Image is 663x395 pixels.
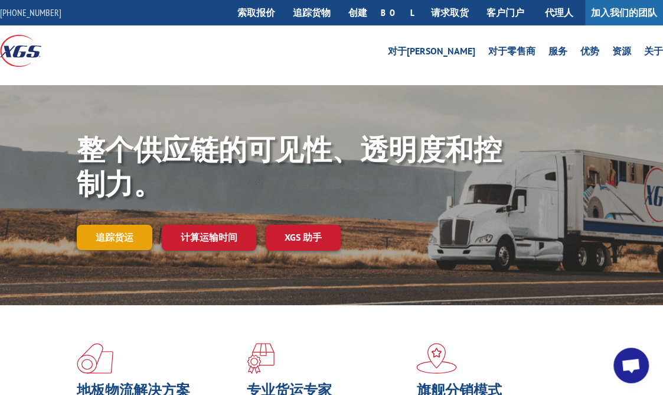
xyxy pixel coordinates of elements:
a: 对于[PERSON_NAME] [388,47,475,60]
a: 对于零售商 [488,47,535,60]
font: 服务 [548,45,567,57]
font: 客户门户 [486,7,524,18]
font: 请求取货 [431,7,469,18]
font: 加入我们的团队 [591,7,657,18]
a: 计算运输时间 [162,225,256,250]
font: 整个供应链的可见性、透明度和控制力。 [77,131,502,202]
font: XGS 助手 [285,231,322,243]
a: 资源 [612,47,631,60]
font: 对于[PERSON_NAME] [388,45,475,57]
a: 追踪货运 [77,225,152,250]
font: 计算运输时间 [181,231,237,243]
font: 创建 BOL [348,7,413,18]
img: xgs-icon-旗舰分销模式-红色 [416,343,457,374]
a: Open chat [613,348,649,383]
a: 服务 [548,47,567,60]
a: 优势 [580,47,599,60]
font: 关于 [644,45,663,57]
font: 追踪货运 [96,231,133,243]
font: 资源 [612,45,631,57]
img: xgs 图标聚焦于地板红色 [247,343,275,374]
a: XGS 助手 [266,225,341,250]
a: 关于 [644,47,663,60]
font: 对于零售商 [488,45,535,57]
font: 代理人 [545,7,573,18]
font: 索取报价 [237,7,275,18]
font: 优势 [580,45,599,57]
img: xgs-icon-total-供应链智能-红色 [77,343,113,374]
font: 追踪货物 [293,7,331,18]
